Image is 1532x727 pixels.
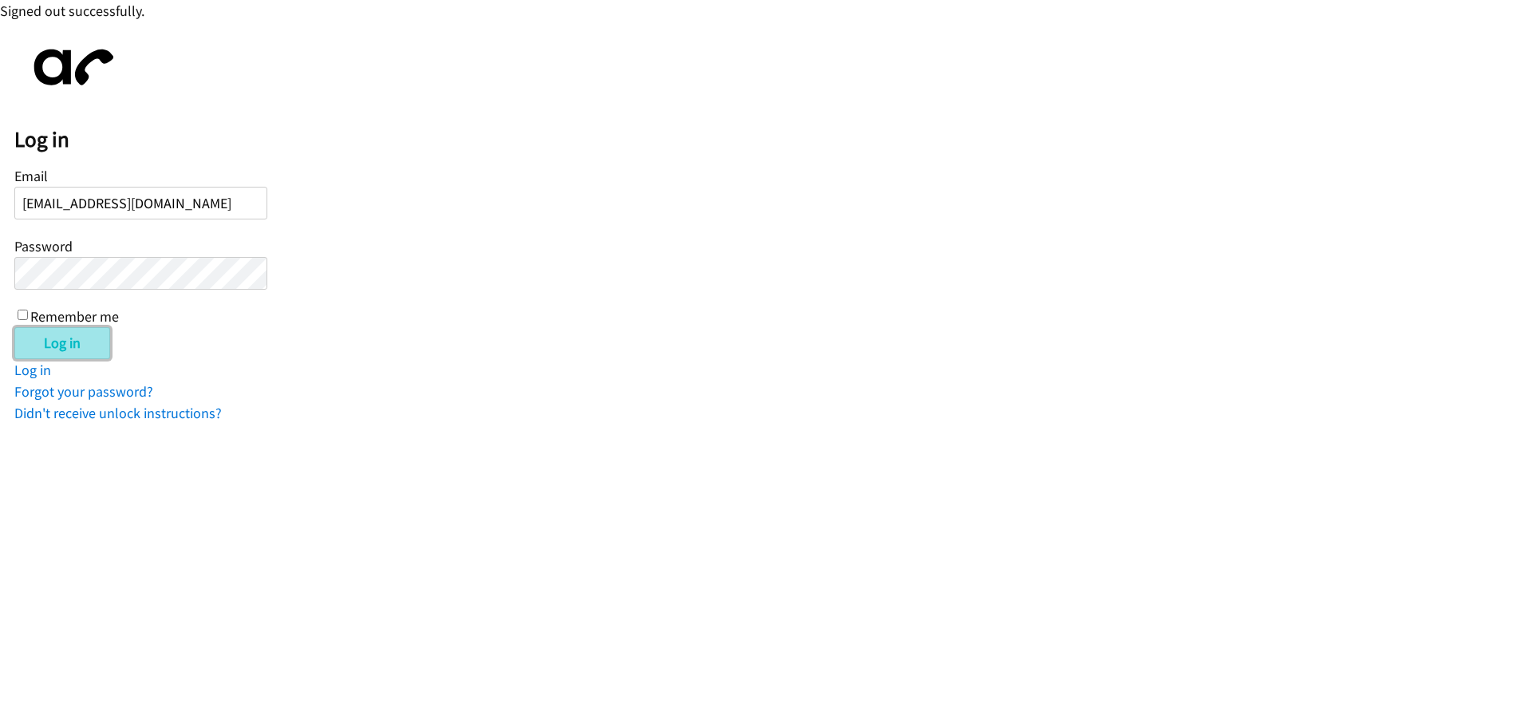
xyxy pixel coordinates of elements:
[14,167,48,185] label: Email
[14,382,153,401] a: Forgot your password?
[30,307,119,326] label: Remember me
[14,237,73,255] label: Password
[14,327,110,359] input: Log in
[14,361,51,379] a: Log in
[14,126,1532,153] h2: Log in
[14,36,126,99] img: aphone-8a226864a2ddd6a5e75d1ebefc011f4aa8f32683c2d82f3fb0802fe031f96514.svg
[14,404,222,422] a: Didn't receive unlock instructions?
